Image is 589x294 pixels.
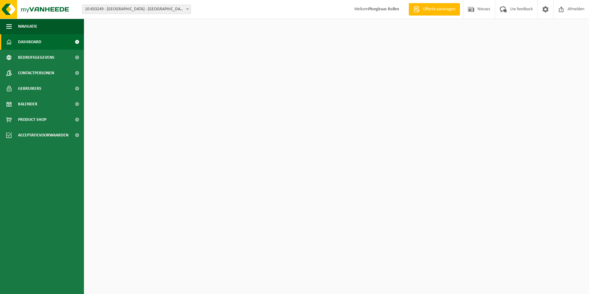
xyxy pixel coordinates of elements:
span: Acceptatievoorwaarden [18,127,68,143]
span: Dashboard [18,34,41,50]
span: Gebruikers [18,81,41,96]
span: 10-833249 - IKO NV MILIEUSTRAAT FABRIEK - ANTWERPEN [82,5,191,14]
a: Offerte aanvragen [409,3,460,16]
span: Product Shop [18,112,46,127]
span: Bedrijfsgegevens [18,50,54,65]
span: Navigatie [18,19,37,34]
strong: Ploegbaas Rollen [368,7,399,11]
span: Kalender [18,96,37,112]
span: Contactpersonen [18,65,54,81]
span: Offerte aanvragen [421,6,457,12]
